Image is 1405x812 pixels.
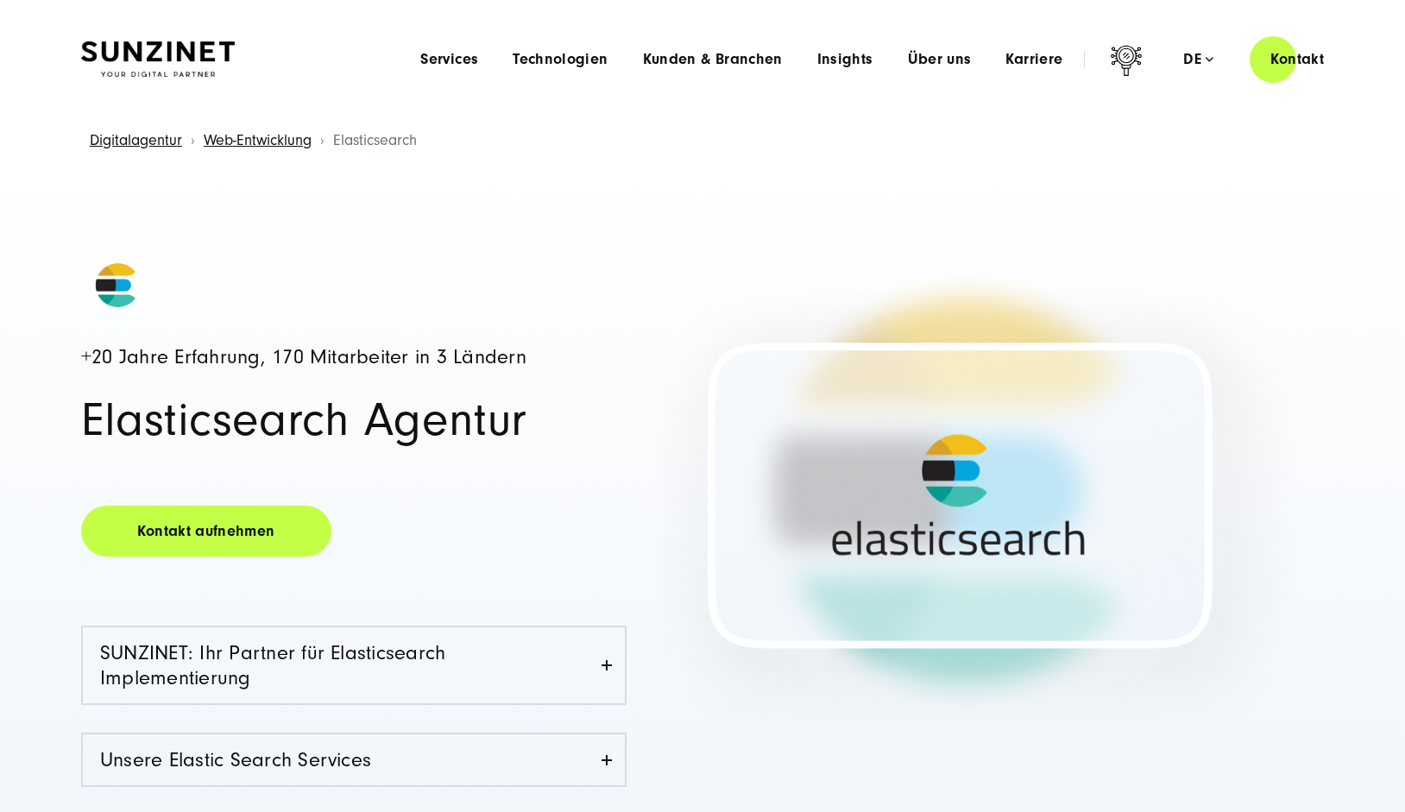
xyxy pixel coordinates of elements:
[90,131,182,149] a: Digitalagentur
[1005,51,1062,68] a: Karriere
[81,258,154,313] img: elasticsearch-agentur-SUNZINET
[643,51,783,68] a: Kunden & Branchen
[513,51,608,68] a: Technologien
[817,51,873,68] a: Insights
[83,734,625,785] a: Unsere Elastic Search Services
[420,51,478,68] a: Services
[1183,51,1213,68] div: de
[646,238,1304,745] img: Elastic Search Agentur - SUNZINET
[1250,35,1345,84] a: Kontakt
[81,396,627,444] h1: Elasticsearch Agentur
[81,506,331,557] a: Kontakt aufnehmen
[333,131,417,149] span: Elasticsearch
[81,347,627,368] h4: +20 Jahre Erfahrung, 170 Mitarbeiter in 3 Ländern
[83,627,625,703] a: SUNZINET: Ihr Partner für Elasticsearch Implementierung
[204,131,312,149] a: Web-Entwicklung
[908,51,972,68] a: Über uns
[81,41,235,78] img: SUNZINET Full Service Digital Agentur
